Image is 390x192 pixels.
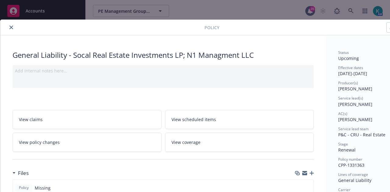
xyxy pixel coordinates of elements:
span: [PERSON_NAME] [338,117,372,122]
a: View coverage [165,133,314,152]
span: Missing [35,185,51,191]
span: AC(s) [338,111,347,116]
span: P&C - CRU - Real Estate [338,132,385,138]
span: Effective dates [338,65,363,70]
div: Files [12,169,29,177]
div: Add internal notes here... [15,68,311,74]
span: View coverage [172,139,200,145]
span: Policy [18,185,30,190]
a: View claims [12,110,161,129]
span: Service lead team [338,126,369,131]
span: Producer(s) [338,80,358,86]
span: Policy number [338,157,362,162]
span: Renewal [338,147,356,153]
a: View policy changes [12,133,161,152]
span: [PERSON_NAME] [338,86,372,92]
span: View claims [19,116,43,123]
h3: Files [18,169,29,177]
a: View scheduled items [165,110,314,129]
span: CPP-1331363 [338,162,364,168]
span: [PERSON_NAME] [338,101,372,107]
div: General Liability - Socal Real Estate Investments LP; N1 Managment LLC [12,50,314,60]
button: close [8,24,15,31]
span: Policy [204,24,219,31]
span: Stage [338,141,348,147]
span: Lines of coverage [338,172,368,177]
span: Status [338,50,349,55]
span: Upcoming [338,55,359,61]
span: View scheduled items [172,116,216,123]
span: View policy changes [19,139,60,145]
span: Service lead(s) [338,96,363,101]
